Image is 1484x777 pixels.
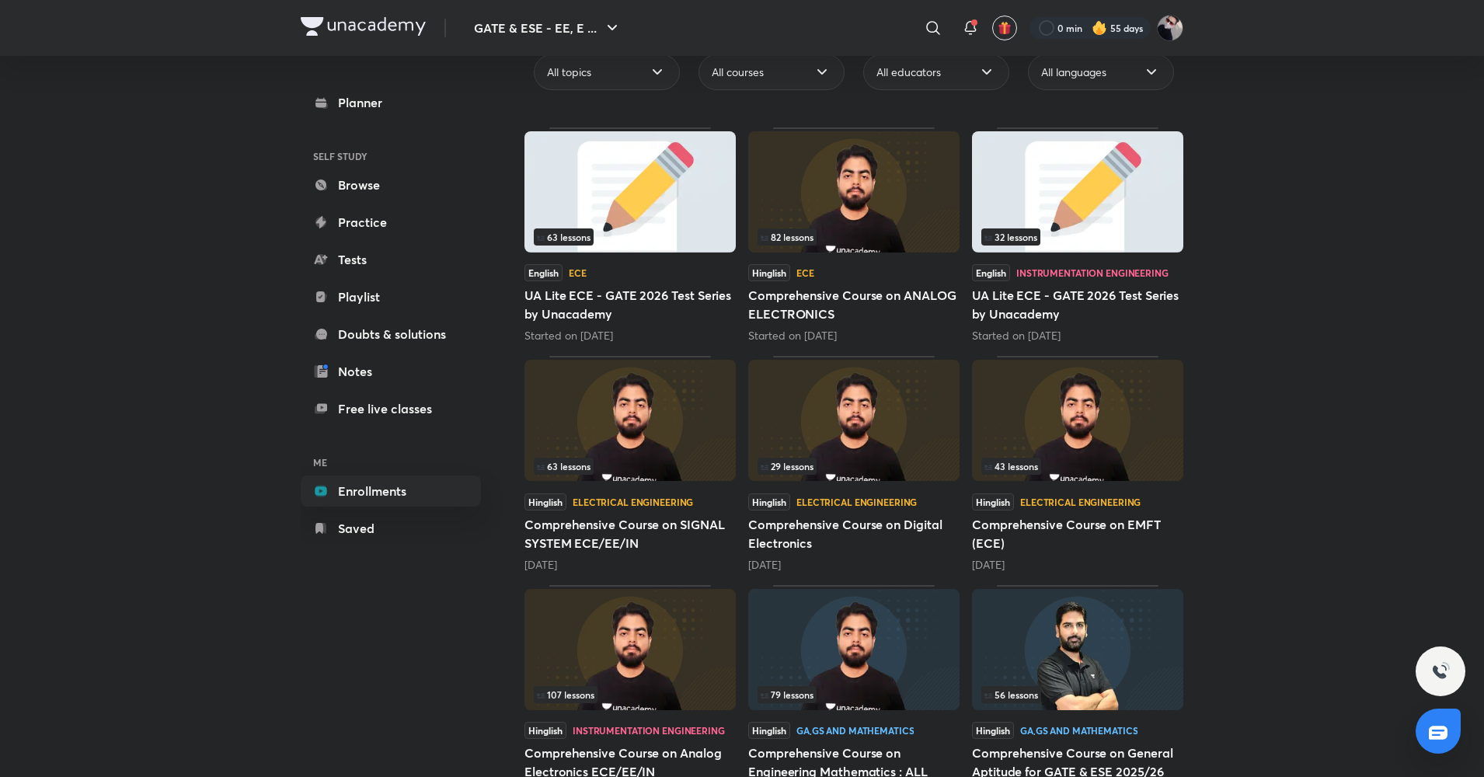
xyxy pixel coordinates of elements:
span: 63 lessons [537,232,590,242]
div: infosection [981,458,1174,475]
span: Hinglish [524,493,566,510]
div: infosection [758,458,950,475]
div: infocontainer [534,686,726,703]
img: Thumbnail [972,131,1183,253]
button: GATE & ESE - EE, E ... [465,12,631,44]
span: 63 lessons [537,462,590,471]
span: English [972,264,1010,281]
div: Instrumentation Engineering [1016,268,1169,277]
span: 43 lessons [984,462,1038,471]
button: avatar [992,16,1017,40]
img: Thumbnail [972,589,1183,710]
span: Hinglish [748,722,790,739]
div: Electrical Engineering [1020,497,1141,507]
div: Started on Aug 2 [972,328,1183,343]
a: Browse [301,169,481,200]
img: Thumbnail [972,360,1183,481]
div: infosection [534,228,726,246]
div: Electrical Engineering [796,497,917,507]
img: avatar [998,21,1012,35]
div: infocontainer [981,686,1174,703]
img: Thumbnail [748,589,960,710]
div: 4 months ago [524,557,736,573]
h5: UA Lite ECE - GATE 2026 Test Series by Unacademy [972,286,1183,323]
span: All courses [712,64,764,80]
div: infocontainer [534,228,726,246]
div: Electrical Engineering [573,497,693,507]
div: infocontainer [981,458,1174,475]
a: Enrollments [301,476,481,507]
span: English [524,264,563,281]
h5: Comprehensive Course on ANALOG ELECTRONICS [748,286,960,323]
div: 8 months ago [972,557,1183,573]
img: Ashutosh Tripathi [1157,15,1183,41]
div: left [534,228,726,246]
span: All languages [1041,64,1106,80]
a: Practice [301,207,481,238]
a: Doubts & solutions [301,319,481,350]
div: infocontainer [758,458,950,475]
div: left [534,458,726,475]
span: Hinglish [524,722,566,739]
div: left [758,686,950,703]
img: Thumbnail [748,131,960,253]
h6: SELF STUDY [301,143,481,169]
div: 7 months ago [748,557,960,573]
a: Tests [301,244,481,275]
div: Instrumentation Engineering [573,726,725,735]
div: left [981,228,1174,246]
div: Started on Apr 27 [524,328,736,343]
img: Thumbnail [524,589,736,710]
span: 82 lessons [761,232,813,242]
span: Hinglish [972,493,1014,510]
div: infosection [534,458,726,475]
h5: UA Lite ECE - GATE 2026 Test Series by Unacademy [524,286,736,323]
div: infocontainer [758,686,950,703]
img: Thumbnail [524,131,736,253]
div: infosection [534,686,726,703]
div: infocontainer [981,228,1174,246]
div: UA Lite ECE - GATE 2026 Test Series by Unacademy [972,127,1183,343]
a: Saved [301,513,481,544]
span: 107 lessons [537,690,594,699]
div: left [758,458,950,475]
a: Playlist [301,281,481,312]
div: Comprehensive Course on Digital Electronics [748,356,960,572]
span: 32 lessons [984,232,1037,242]
div: UA Lite ECE - GATE 2026 Test Series by Unacademy [524,127,736,343]
div: GA,GS and Mathematics [1020,726,1137,735]
div: ECE [569,268,587,277]
h5: Comprehensive Course on SIGNAL SYSTEM ECE/EE/IN [524,515,736,552]
div: left [534,686,726,703]
span: Hinglish [748,493,790,510]
div: Comprehensive Course on ANALOG ELECTRONICS [748,127,960,343]
span: All educators [876,64,941,80]
div: left [981,686,1174,703]
span: Hinglish [972,722,1014,739]
img: Company Logo [301,17,426,36]
a: Company Logo [301,17,426,40]
img: Thumbnail [748,360,960,481]
div: infocontainer [534,458,726,475]
h5: Comprehensive Course on Digital Electronics [748,515,960,552]
span: All topics [547,64,591,80]
div: infosection [758,228,950,246]
div: GA,GS and Mathematics [796,726,914,735]
span: 56 lessons [984,690,1038,699]
div: infosection [758,686,950,703]
div: left [758,228,950,246]
a: Planner [301,87,481,118]
div: infocontainer [758,228,950,246]
img: ttu [1431,662,1450,681]
h6: ME [301,449,481,476]
span: 79 lessons [761,690,813,699]
h5: Comprehensive Course on EMFT (ECE) [972,515,1183,552]
div: Comprehensive Course on EMFT (ECE) [972,356,1183,572]
div: infosection [981,228,1174,246]
div: left [981,458,1174,475]
div: Comprehensive Course on SIGNAL SYSTEM ECE/EE/IN [524,356,736,572]
span: Hinglish [748,264,790,281]
span: 29 lessons [761,462,813,471]
img: streak [1092,20,1107,36]
div: infosection [981,686,1174,703]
